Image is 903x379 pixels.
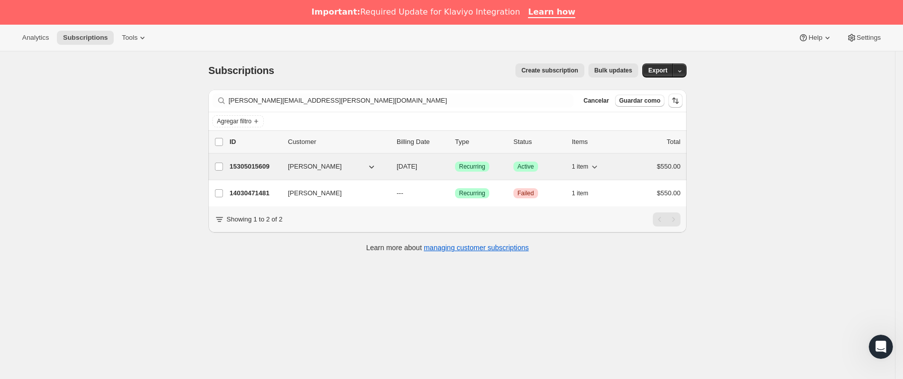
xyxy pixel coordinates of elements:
[397,189,403,197] span: ---
[657,163,681,170] span: $550.00
[579,95,613,107] button: Cancelar
[528,7,575,18] a: Learn how
[521,66,578,74] span: Create subscription
[16,31,55,45] button: Analytics
[22,34,49,42] span: Analytics
[424,244,529,252] a: managing customer subscriptions
[869,335,893,359] iframe: Intercom live chat
[583,97,609,105] span: Cancelar
[515,63,584,78] button: Create subscription
[459,189,485,197] span: Recurring
[594,66,632,74] span: Bulk updates
[229,94,573,108] input: Filter subscribers
[230,160,681,174] div: 15305015609[PERSON_NAME][DATE]LogradoRecurringLogradoActive1 item$550.00
[857,34,881,42] span: Settings
[459,163,485,171] span: Recurring
[397,137,447,147] p: Billing Date
[282,159,383,175] button: [PERSON_NAME]
[57,31,114,45] button: Subscriptions
[122,34,137,42] span: Tools
[657,189,681,197] span: $550.00
[230,162,280,172] p: 15305015609
[619,97,660,105] span: Guardar como
[230,186,681,200] div: 14030471481[PERSON_NAME]---LogradoRecurringCríticoFailed1 item$550.00
[116,31,154,45] button: Tools
[227,214,282,224] p: Showing 1 to 2 of 2
[212,115,264,127] button: Agregar filtro
[572,160,599,174] button: 1 item
[312,7,360,17] b: Important:
[667,137,681,147] p: Total
[572,186,599,200] button: 1 item
[230,137,681,147] div: IDCustomerBilling DateTypeStatusItemsTotal
[288,188,342,198] span: [PERSON_NAME]
[588,63,638,78] button: Bulk updates
[288,162,342,172] span: [PERSON_NAME]
[572,137,622,147] div: Items
[208,65,274,76] span: Subscriptions
[653,212,681,226] nav: Paginación
[63,34,108,42] span: Subscriptions
[397,163,417,170] span: [DATE]
[513,137,564,147] p: Status
[668,94,683,108] button: Ordenar los resultados
[792,31,838,45] button: Help
[282,185,383,201] button: [PERSON_NAME]
[366,243,529,253] p: Learn more about
[517,163,534,171] span: Active
[312,7,520,17] div: Required Update for Klaviyo Integration
[288,137,389,147] p: Customer
[615,95,664,107] button: Guardar como
[648,66,667,74] span: Export
[572,163,588,171] span: 1 item
[642,63,673,78] button: Export
[517,189,534,197] span: Failed
[230,188,280,198] p: 14030471481
[455,137,505,147] div: Type
[572,189,588,197] span: 1 item
[217,117,252,125] span: Agregar filtro
[841,31,887,45] button: Settings
[230,137,280,147] p: ID
[808,34,822,42] span: Help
